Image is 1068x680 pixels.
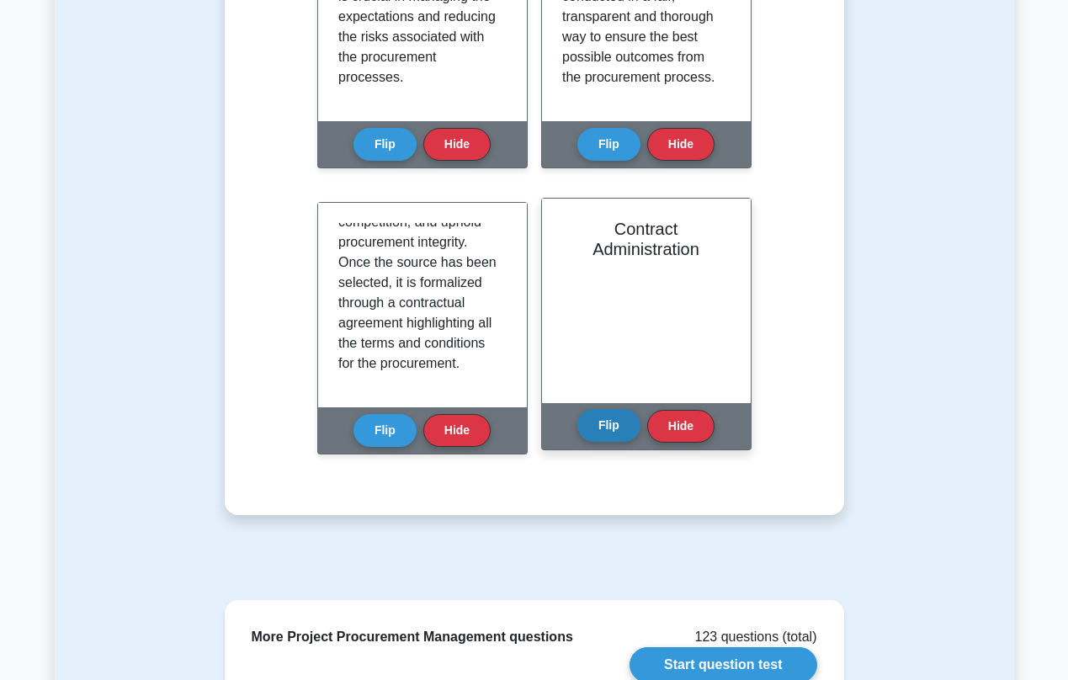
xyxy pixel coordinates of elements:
button: Hide [647,128,715,161]
button: Flip [353,414,417,447]
button: Flip [577,409,640,442]
button: Hide [423,128,491,161]
button: Hide [423,414,491,447]
button: Hide [647,410,715,443]
button: Flip [577,128,640,161]
h2: Contract Administration [562,219,731,259]
button: Flip [353,128,417,161]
